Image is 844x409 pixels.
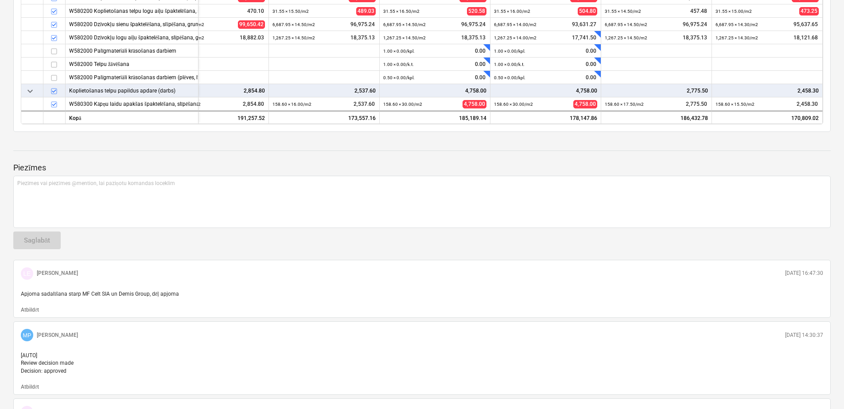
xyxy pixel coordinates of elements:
[238,20,265,29] span: 99,650.42
[69,18,194,31] div: W580200 Dzīvokļu sienu špaktelēšana, slīpēšana, gruntēšana un krāsošana ar tonētu krāsu 2 kārtās ...
[21,329,33,341] div: Mārtiņš Pogulis
[23,332,31,339] span: MP
[793,34,819,42] span: 18,121.68
[682,21,708,28] span: 96,975.24
[793,21,819,28] span: 95,637.65
[239,34,265,42] span: 18,882.03
[474,61,486,68] span: 0.00
[69,44,194,57] div: W582000 Palīgmateriāli krāsošanas darbiem
[13,162,831,173] p: Piezīmes
[467,7,486,15] span: 520.58
[494,22,537,27] small: 6,687.95 × 14.00 / m2
[716,84,819,97] div: 2,458.30
[37,270,78,277] p: [PERSON_NAME]
[69,58,194,70] div: W582000 Telpu žāvēšana
[716,35,758,40] small: 1,267.25 × 14.30 / m2
[383,9,420,14] small: 31.55 × 16.50 / m2
[25,86,35,96] span: keyboard_arrow_down
[573,100,597,108] span: 4,758.00
[571,21,597,28] span: 93,631.27
[272,22,315,27] small: 6,687.95 × 14.50 / m2
[796,100,819,108] span: 2,458.30
[494,75,525,80] small: 0.50 × 0.00 / kpl.
[383,62,414,67] small: 1.00 × 0.00 / k.t.
[494,49,525,54] small: 1.00 × 0.00 / kpl.
[380,111,490,124] div: 185,189.14
[383,22,426,27] small: 6,687.95 × 14.50 / m2
[682,34,708,42] span: 18,375.13
[21,352,74,374] span: [AUTO] Review decision made Decision: approved
[23,270,31,277] span: LE
[350,21,376,28] span: 96,975.24
[605,9,641,14] small: 31.55 × 14.50 / m2
[605,35,647,40] small: 1,267.25 × 14.50 / m2
[605,102,644,107] small: 158.60 × 17.50 / m2
[269,111,380,124] div: 173,557.16
[494,35,537,40] small: 1,267.25 × 14.00 / m2
[460,21,486,28] span: 96,975.24
[37,332,78,339] p: [PERSON_NAME]
[356,7,376,15] span: 489.03
[494,9,530,14] small: 31.55 × 16.00 / m2
[463,100,486,108] span: 4,758.00
[494,102,533,107] small: 158.60 × 30.00 / m2
[578,7,597,15] span: 504.80
[474,74,486,81] span: 0.00
[383,102,422,107] small: 158.60 × 30.00 / m2
[69,4,194,17] div: W580200 Koplietošanas telpu logu aiļu špaktelēšana, slīpēšana, gruntēšana, krāsošana 2 kārtās
[571,34,597,42] span: 17,741.50
[69,84,194,97] div: Koplietošanas telpu papildus apdare (darbs)
[785,270,823,277] p: [DATE] 16:47:30
[383,35,426,40] small: 1,267.25 × 14.50 / m2
[716,22,758,27] small: 6,687.95 × 14.30 / m2
[272,35,315,40] small: 1,267.25 × 14.50 / m2
[162,84,265,97] div: 2,854.80
[490,111,601,124] div: 178,147.86
[785,332,823,339] p: [DATE] 14:30:37
[66,111,198,124] div: Kopā
[350,34,376,42] span: 18,375.13
[242,100,265,108] span: 2,854.80
[585,47,597,55] span: 0.00
[383,75,415,80] small: 0.50 × 0.00 / kpl.
[685,100,708,108] span: 2,775.50
[383,84,486,97] div: 4,758.00
[272,9,309,14] small: 31.55 × 15.50 / m2
[21,383,39,391] button: Atbildēt
[716,102,755,107] small: 158.60 × 15.50 / m2
[21,267,33,280] div: Lāsma Erharde
[69,97,194,110] div: W580300 Kāpņu laidu apakšas špaktelēšana, slīpēšana, gruntēšana, krāsošana 2 kārtās no sastatnēm
[585,61,597,68] span: 0.00
[69,31,194,44] div: W580200 Dzīvokļu logu aiļu špaktelēšana, slīpēšana, gruntēšana, krāsošana 2 kārtās
[383,49,415,54] small: 1.00 × 0.00 / kpl.
[21,291,179,297] span: Apjoma sadalīšana starp MF Celt SIA un Demis Group, dēļ apjoma
[799,7,819,15] span: 473.25
[460,34,486,42] span: 18,375.13
[353,100,376,108] span: 2,537.60
[158,111,269,124] div: 191,257.52
[585,74,597,81] span: 0.00
[474,47,486,55] span: 0.00
[494,62,525,67] small: 1.00 × 0.00 / k.t.
[605,22,647,27] small: 6,687.95 × 14.50 / m2
[601,111,712,124] div: 186,432.78
[712,111,823,124] div: 170,809.02
[716,9,752,14] small: 31.55 × 15.00 / m2
[21,306,39,314] button: Atbildēt
[69,71,194,84] div: W582000 Palīgmateriāli krāsošanas darbiem (plēves, līmlentas)
[272,102,311,107] small: 158.60 × 16.00 / m2
[689,8,708,15] span: 457.48
[605,84,708,97] div: 2,775.50
[272,84,376,97] div: 2,537.60
[494,84,597,97] div: 4,758.00
[246,8,265,15] span: 470.10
